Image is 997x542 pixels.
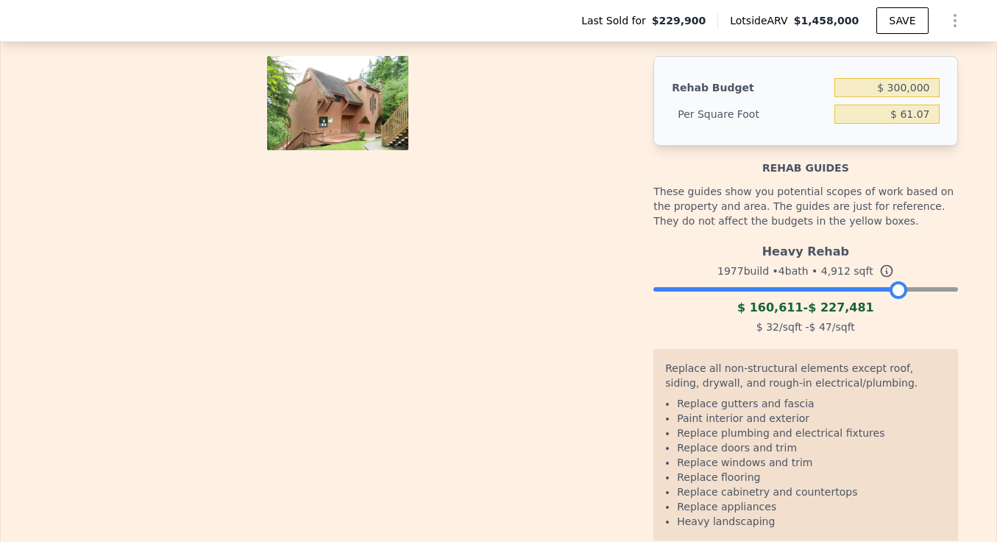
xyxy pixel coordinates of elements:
div: These guides show you potential scopes of work based on the property and area. The guides are jus... [653,175,957,237]
li: Heavy landscaping [677,514,945,529]
li: Paint interior and exterior [677,411,945,426]
div: /sqft - /sqft [653,317,957,337]
div: 1977 build • 4 bath • sqft [653,261,957,281]
span: Last Sold for [581,13,652,28]
button: Show Options [940,6,970,35]
span: 4,912 [821,265,851,277]
div: - [653,299,957,317]
li: Replace plumbing and electrical fixtures [677,426,945,440]
button: SAVE [876,7,928,34]
span: $ 160,611 [737,300,803,314]
div: Rehab guides [653,146,957,175]
span: $229,900 [652,13,706,28]
img: Property Photo 1 [267,56,408,162]
span: $ 227,481 [808,300,874,314]
span: $ 47 [809,321,832,333]
div: Per Square Foot [672,101,829,127]
span: $1,458,000 [794,15,859,27]
li: Replace gutters and fascia [677,396,945,411]
li: Replace doors and trim [677,440,945,455]
li: Replace appliances [677,499,945,514]
div: Rehab Budget [672,74,829,101]
span: $ 32 [756,321,779,333]
div: Replace all non-structural elements except roof, siding, drywall, and rough-in electrical/plumbing. [665,361,945,396]
li: Replace flooring [677,470,945,485]
span: Lotside ARV [730,13,793,28]
li: Replace windows and trim [677,455,945,470]
li: Replace cabinetry and countertops [677,485,945,499]
div: Heavy Rehab [653,237,957,261]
